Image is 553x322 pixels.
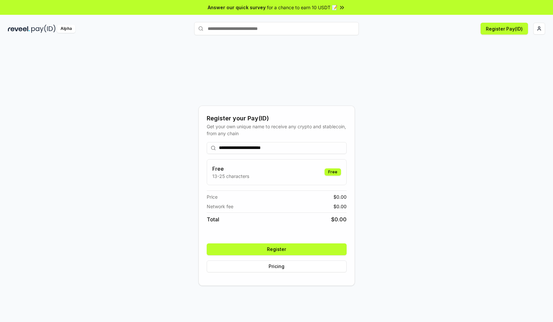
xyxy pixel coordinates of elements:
div: Alpha [57,25,75,33]
img: pay_id [31,25,56,33]
button: Register Pay(ID) [481,23,528,35]
img: reveel_dark [8,25,30,33]
button: Register [207,243,347,255]
p: 13-25 characters [212,173,249,180]
button: Pricing [207,260,347,272]
span: for a chance to earn 10 USDT 📝 [267,4,337,11]
span: Total [207,215,219,223]
div: Free [325,168,341,176]
span: Network fee [207,203,233,210]
span: Answer our quick survey [208,4,266,11]
div: Get your own unique name to receive any crypto and stablecoin, from any chain [207,123,347,137]
span: Price [207,193,218,200]
span: $ 0.00 [331,215,347,223]
span: $ 0.00 [333,193,347,200]
span: $ 0.00 [333,203,347,210]
h3: Free [212,165,249,173]
div: Register your Pay(ID) [207,114,347,123]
